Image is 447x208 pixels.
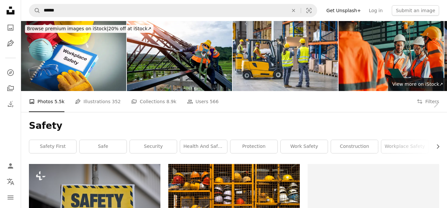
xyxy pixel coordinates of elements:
a: View more on iStock↗ [388,78,447,91]
button: Submit an image [392,5,439,16]
span: 566 [210,98,219,105]
a: Users 566 [187,91,219,112]
button: Clear [286,4,301,17]
button: Visual search [301,4,317,17]
button: Search Unsplash [29,4,40,17]
a: Collections 8.9k [131,91,176,112]
a: Log in [365,5,387,16]
button: scroll list to the right [432,140,439,153]
a: safe [80,140,127,153]
span: Browse premium images on iStock | [27,26,108,31]
a: Illustrations [4,37,17,50]
a: Browse premium images on iStock|20% off at iStock↗ [21,21,157,37]
button: Menu [4,191,17,204]
span: View more on iStock ↗ [392,81,443,87]
form: Find visuals sitewide [29,4,317,17]
a: Log in / Sign up [4,159,17,173]
h1: Safety [29,120,439,132]
a: Get Unsplash+ [322,5,365,16]
span: 20% off at iStock ↗ [27,26,152,31]
a: safety first [29,140,76,153]
span: 352 [112,98,121,105]
img: Manual workers working in warehouse [233,21,338,91]
a: protection [230,140,277,153]
a: Explore [4,66,17,79]
a: security [130,140,177,153]
a: Next [424,73,447,136]
a: health and safety [180,140,227,153]
a: a rack filled with lots of yellow hard hats [168,201,300,207]
img: Workplace Safety Handbook Manual and Occupational Equipment for Work Training [21,21,126,91]
a: Photos [4,21,17,34]
a: Illustrations 352 [75,91,121,112]
button: Language [4,175,17,188]
span: 8.9k [166,98,176,105]
button: Filters [417,91,439,112]
a: construction [331,140,378,153]
img: Team of industrial engineers meeting analyze machinery blueprints consult project on laptop in ma... [339,21,444,91]
a: workplace safety [381,140,428,153]
img: Roofer worker in protective uniform wear and gloves [127,21,232,91]
a: work safety [281,140,328,153]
